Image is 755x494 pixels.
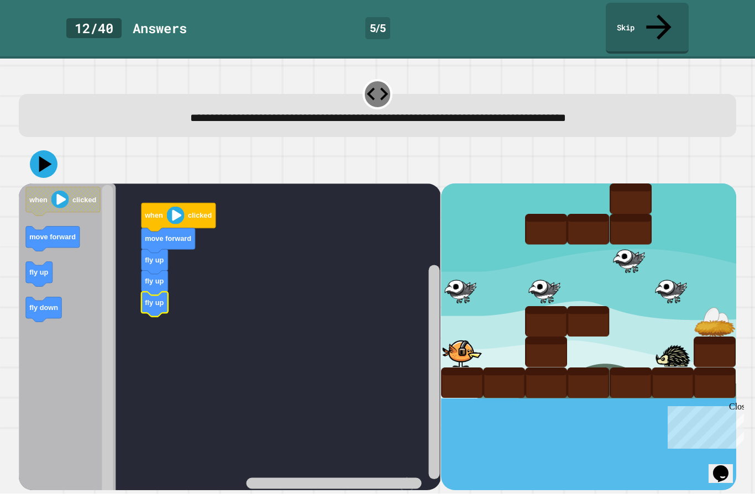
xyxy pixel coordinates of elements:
text: move forward [29,233,76,241]
div: Blockly Workspace [19,183,441,490]
text: fly up [145,298,164,307]
div: 5 / 5 [365,17,390,39]
text: move forward [145,235,191,243]
iframe: chat widget [709,450,744,483]
text: fly down [29,303,58,312]
text: when [144,212,163,220]
iframe: chat widget [663,402,744,449]
text: clicked [72,196,96,204]
div: Answer s [133,18,187,38]
text: clicked [188,212,212,220]
text: fly up [29,268,48,276]
div: 12 / 40 [66,18,122,38]
text: when [29,196,48,204]
div: Chat with us now!Close [4,4,76,70]
text: fly up [145,277,164,285]
a: Skip [606,3,689,54]
text: fly up [145,256,164,264]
